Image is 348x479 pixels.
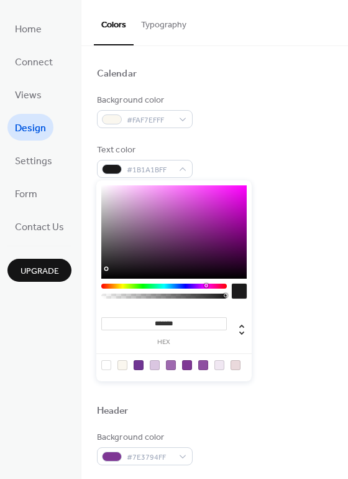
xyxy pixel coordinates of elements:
a: Design [7,114,53,141]
a: Connect [7,48,60,75]
span: Views [15,86,42,105]
div: rgba(0, 0, 0, 0) [101,360,111,370]
a: Home [7,15,49,42]
div: Text color [97,144,190,157]
span: Settings [15,152,52,171]
span: #1B1A1BFF [127,164,173,177]
span: Upgrade [21,265,59,278]
div: Background color [97,94,190,107]
span: Connect [15,53,53,72]
div: Header [97,405,129,418]
a: Form [7,180,45,207]
div: rgb(250, 247, 239) [117,360,127,370]
div: rgb(126, 55, 148) [182,360,192,370]
div: Background color [97,431,190,444]
div: rgb(234, 217, 220) [231,360,240,370]
a: Views [7,81,49,108]
span: Contact Us [15,218,64,237]
span: Home [15,20,42,39]
div: rgb(240, 231, 242) [214,360,224,370]
div: rgb(142, 80, 161) [198,360,208,370]
button: Upgrade [7,259,71,282]
span: #7E3794FF [127,451,173,464]
label: hex [101,339,227,346]
div: rgb(112, 53, 147) [134,360,144,370]
span: Design [15,119,46,138]
a: Settings [7,147,60,174]
div: rgb(218, 198, 225) [150,360,160,370]
span: #FAF7EFFF [127,114,173,127]
a: Contact Us [7,213,71,240]
div: Calendar [97,68,137,81]
span: Form [15,185,37,204]
div: rgb(158, 105, 175) [166,360,176,370]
